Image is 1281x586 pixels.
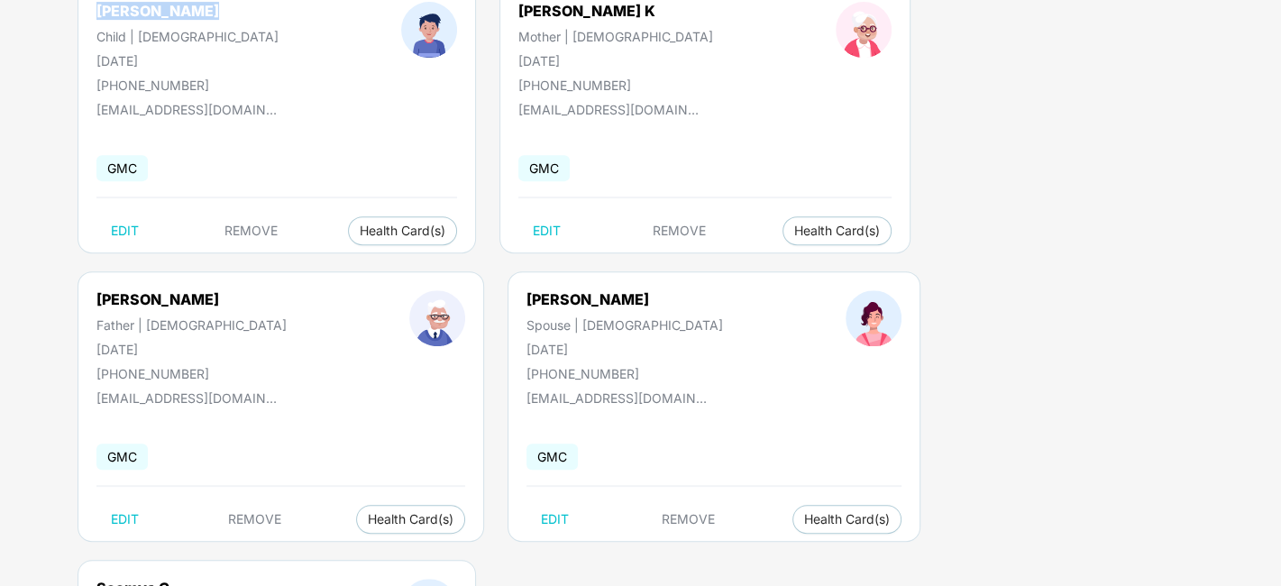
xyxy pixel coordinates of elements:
[348,216,457,245] button: Health Card(s)
[638,216,720,245] button: REMOVE
[792,505,901,534] button: Health Card(s)
[794,226,880,235] span: Health Card(s)
[653,224,706,238] span: REMOVE
[96,53,279,69] div: [DATE]
[518,155,570,181] span: GMC
[526,342,723,357] div: [DATE]
[647,505,729,534] button: REMOVE
[836,2,892,58] img: profileImage
[96,290,287,308] div: [PERSON_NAME]
[401,2,457,58] img: profileImage
[662,512,715,526] span: REMOVE
[214,505,296,534] button: REMOVE
[518,102,699,117] div: [EMAIL_ADDRESS][DOMAIN_NAME]
[96,216,153,245] button: EDIT
[782,216,892,245] button: Health Card(s)
[96,78,279,93] div: [PHONE_NUMBER]
[96,342,287,357] div: [DATE]
[518,78,713,93] div: [PHONE_NUMBER]
[533,224,561,238] span: EDIT
[96,444,148,470] span: GMC
[409,290,465,346] img: profileImage
[96,317,287,333] div: Father | [DEMOGRAPHIC_DATA]
[96,390,277,406] div: [EMAIL_ADDRESS][DOMAIN_NAME]
[526,317,723,333] div: Spouse | [DEMOGRAPHIC_DATA]
[526,444,578,470] span: GMC
[518,29,713,44] div: Mother | [DEMOGRAPHIC_DATA]
[526,390,707,406] div: [EMAIL_ADDRESS][DOMAIN_NAME]
[518,53,713,69] div: [DATE]
[541,512,569,526] span: EDIT
[368,515,453,524] span: Health Card(s)
[96,366,287,381] div: [PHONE_NUMBER]
[526,505,583,534] button: EDIT
[804,515,890,524] span: Health Card(s)
[526,366,723,381] div: [PHONE_NUMBER]
[96,102,277,117] div: [EMAIL_ADDRESS][DOMAIN_NAME]
[228,512,281,526] span: REMOVE
[96,505,153,534] button: EDIT
[96,2,279,20] div: [PERSON_NAME]
[96,155,148,181] span: GMC
[518,2,713,20] div: [PERSON_NAME] K
[360,226,445,235] span: Health Card(s)
[111,224,139,238] span: EDIT
[846,290,901,346] img: profileImage
[518,216,575,245] button: EDIT
[111,512,139,526] span: EDIT
[356,505,465,534] button: Health Card(s)
[526,290,723,308] div: [PERSON_NAME]
[96,29,279,44] div: Child | [DEMOGRAPHIC_DATA]
[224,224,278,238] span: REMOVE
[210,216,292,245] button: REMOVE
